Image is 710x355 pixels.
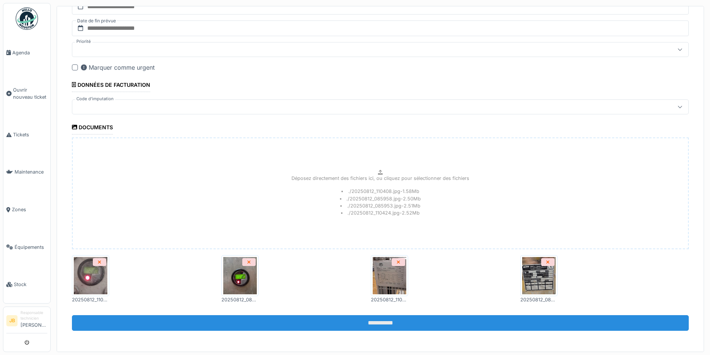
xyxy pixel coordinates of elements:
span: Tickets [13,131,47,138]
img: a92cqalm7z6c9p59013iwef0bhp7 [522,257,556,294]
a: Maintenance [3,153,50,191]
img: Badge_color-CXgf-gQk.svg [16,7,38,30]
div: 20250812_110424.jpg [371,296,408,303]
span: Maintenance [15,168,47,175]
div: 20250812_085958.jpg [520,296,558,303]
li: JB [6,315,18,326]
span: Équipements [15,244,47,251]
div: Responsable technicien [20,310,47,321]
span: Zones [12,206,47,213]
li: ./20250812_085953.jpg - 2.51 Mb [340,202,420,209]
a: JB Responsable technicien[PERSON_NAME] [6,310,47,333]
li: ./20250812_110424.jpg - 2.52 Mb [341,209,420,216]
a: Agenda [3,34,50,72]
a: Ouvrir nouveau ticket [3,72,50,116]
div: 20250812_085953.jpg [221,296,259,303]
label: Code d'imputation [75,96,115,102]
div: Données de facturation [72,79,150,92]
div: Marquer comme urgent [81,63,155,72]
a: Zones [3,191,50,228]
li: ./20250812_085958.jpg - 2.50 Mb [340,195,421,202]
a: Équipements [3,228,50,266]
img: iaepcxd8duerm236hg9eok3xoq8q [74,257,107,294]
a: Stock [3,266,50,303]
label: Priorité [75,38,92,45]
a: Tickets [3,116,50,153]
img: 41st3sgb6vue1y3763kctu6cwvdz [373,257,406,294]
span: Agenda [12,49,47,56]
span: Ouvrir nouveau ticket [13,86,47,101]
li: [PERSON_NAME] [20,310,47,332]
li: ./20250812_110408.jpg - 1.58 Mb [341,188,419,195]
img: l5dlwyzn67a0wu95uq7ttawifml9 [223,257,257,294]
div: Documents [72,122,113,134]
span: Stock [14,281,47,288]
div: 20250812_110408.jpg [72,296,109,303]
p: Déposez directement des fichiers ici, ou cliquez pour sélectionner des fichiers [291,175,469,182]
label: Date de fin prévue [76,17,117,25]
